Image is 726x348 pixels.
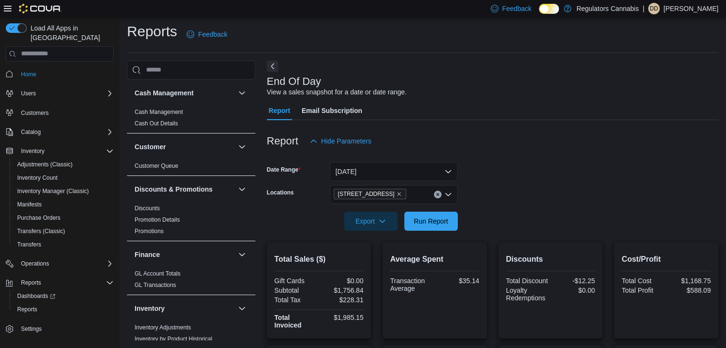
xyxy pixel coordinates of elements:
div: $228.31 [321,296,363,304]
button: Manifests [10,198,117,211]
button: Catalog [17,126,44,138]
span: Transfers [13,239,114,250]
span: Dashboards [13,290,114,302]
span: Purchase Orders [17,214,61,222]
button: Customers [2,106,117,120]
div: Cash Management [127,106,255,133]
span: Cash Management [135,108,183,116]
span: Settings [21,325,42,333]
a: Cash Management [135,109,183,115]
div: View a sales snapshot for a date or date range. [267,87,407,97]
button: Operations [17,258,53,269]
button: Reports [17,277,45,288]
button: Purchase Orders [10,211,117,225]
a: Reports [13,304,41,315]
a: Inventory by Product Historical [135,336,212,342]
button: Inventory [135,304,234,313]
a: Dashboards [13,290,59,302]
div: $1,756.84 [321,287,363,294]
span: Reports [13,304,114,315]
div: -$12.25 [552,277,595,285]
a: Customers [17,107,53,119]
span: GL Account Totals [135,270,180,277]
a: Dashboards [10,289,117,303]
div: Gift Cards [274,277,317,285]
div: Finance [127,268,255,295]
span: Hide Parameters [321,136,371,146]
span: Adjustments (Classic) [17,161,73,168]
span: Catalog [21,128,41,136]
a: Settings [17,323,45,335]
a: Home [17,69,40,80]
button: Reports [10,303,117,316]
span: Manifests [17,201,42,208]
button: Hide Parameters [306,132,375,151]
span: GL Transactions [135,281,176,289]
button: Transfers [10,238,117,251]
button: [DATE] [330,162,458,181]
span: Reports [17,306,37,313]
button: Inventory Manager (Classic) [10,184,117,198]
button: Customer [236,141,248,153]
a: Customer Queue [135,163,178,169]
a: Promotion Details [135,216,180,223]
button: Remove 8486 Wyandotte St E from selection in this group [396,191,402,197]
p: | [642,3,644,14]
a: Inventory Adjustments [135,324,191,331]
div: Loyalty Redemptions [506,287,548,302]
button: Finance [135,250,234,259]
div: Transaction Average [390,277,432,292]
span: Customer Queue [135,162,178,170]
button: Cash Management [135,88,234,98]
button: Discounts & Promotions [236,184,248,195]
span: Promotion Details [135,216,180,224]
a: Feedback [183,25,231,44]
button: Run Report [404,212,458,231]
h2: Total Sales ($) [274,254,364,265]
h3: Discounts & Promotions [135,184,212,194]
a: Inventory Manager (Classic) [13,185,93,197]
span: DD [650,3,658,14]
span: Reports [17,277,114,288]
button: Settings [2,322,117,336]
button: Clear input [434,191,442,198]
button: Inventory [2,144,117,158]
span: Transfers [17,241,41,248]
button: Inventory [236,303,248,314]
span: Dashboards [17,292,55,300]
h3: Inventory [135,304,165,313]
div: Customer [127,160,255,175]
a: GL Account Totals [135,270,180,277]
div: $0.00 [321,277,363,285]
span: Manifests [13,199,114,210]
span: Cash Out Details [135,120,178,127]
button: Operations [2,257,117,270]
div: $0.00 [552,287,595,294]
span: Feedback [198,30,227,39]
span: Transfers (Classic) [17,227,65,235]
div: Total Profit [621,287,664,294]
button: Next [267,61,278,72]
p: Regulators Cannabis [576,3,639,14]
a: Discounts [135,205,160,212]
a: Adjustments (Classic) [13,159,76,170]
h2: Average Spent [390,254,479,265]
span: 8486 Wyandotte St E [334,189,407,199]
a: Transfers [13,239,45,250]
button: Inventory Count [10,171,117,184]
span: [STREET_ADDRESS] [338,189,395,199]
a: Transfers (Classic) [13,225,69,237]
h3: Customer [135,142,166,152]
button: Inventory [17,145,48,157]
label: Locations [267,189,294,196]
h3: End Of Day [267,76,321,87]
span: Transfers (Classic) [13,225,114,237]
a: Promotions [135,228,164,235]
div: $1,168.75 [668,277,711,285]
span: Inventory Adjustments [135,324,191,331]
div: Total Cost [621,277,664,285]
